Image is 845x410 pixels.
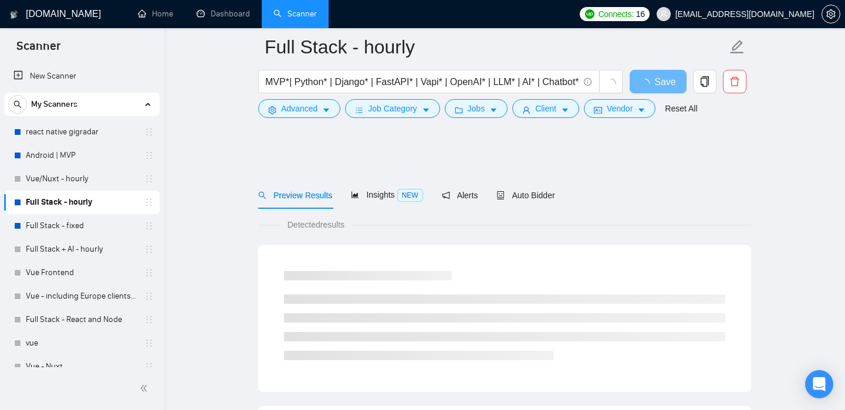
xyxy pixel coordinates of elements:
[279,218,353,231] span: Detected results
[561,106,569,114] span: caret-down
[584,99,655,118] button: idcardVendorcaret-down
[144,221,154,231] span: holder
[268,106,276,114] span: setting
[606,79,616,89] span: loading
[585,9,594,19] img: upwork-logo.png
[265,32,727,62] input: Scanner name...
[144,198,154,207] span: holder
[822,5,840,23] button: setting
[445,99,508,118] button: folderJobscaret-down
[26,214,137,238] a: Full Stack - fixed
[26,284,137,308] a: Vue - including Europe clients | only search title
[496,191,555,200] span: Auto Bidder
[144,174,154,184] span: holder
[31,93,77,116] span: My Scanners
[9,100,26,109] span: search
[489,106,498,114] span: caret-down
[522,106,530,114] span: user
[693,70,716,93] button: copy
[140,382,151,394] span: double-left
[265,74,579,89] input: Search Freelance Jobs...
[654,74,675,89] span: Save
[598,8,633,21] span: Connects:
[322,106,330,114] span: caret-down
[584,78,591,86] span: info-circle
[144,338,154,348] span: holder
[281,102,317,115] span: Advanced
[273,9,317,19] a: searchScanner
[258,99,340,118] button: settingAdvancedcaret-down
[26,238,137,261] a: Full Stack + AI - hourly
[640,79,654,88] span: loading
[345,99,440,118] button: barsJob Categorycaret-down
[442,191,450,199] span: notification
[535,102,556,115] span: Client
[665,102,697,115] a: Reset All
[455,106,463,114] span: folder
[144,292,154,301] span: holder
[694,76,716,87] span: copy
[723,70,746,93] button: delete
[351,191,359,199] span: area-chart
[26,308,137,331] a: Full Stack - React and Node
[144,127,154,137] span: holder
[138,9,173,19] a: homeHome
[144,151,154,160] span: holder
[258,191,332,200] span: Preview Results
[26,331,137,355] a: vue
[637,106,645,114] span: caret-down
[26,261,137,284] a: Vue Frontend
[355,106,363,114] span: bars
[496,191,505,199] span: robot
[26,191,137,214] a: Full Stack - hourly
[822,9,840,19] span: setting
[7,38,70,62] span: Scanner
[351,190,422,199] span: Insights
[26,120,137,144] a: react native gigradar
[660,10,668,18] span: user
[442,191,478,200] span: Alerts
[144,315,154,324] span: holder
[636,8,645,21] span: 16
[4,65,160,88] li: New Scanner
[729,39,745,55] span: edit
[607,102,633,115] span: Vendor
[13,65,150,88] a: New Scanner
[258,191,266,199] span: search
[594,106,602,114] span: idcard
[368,102,417,115] span: Job Category
[468,102,485,115] span: Jobs
[26,355,137,378] a: Vue - Nuxt
[10,5,18,24] img: logo
[26,167,137,191] a: Vue/Nuxt - hourly
[630,70,687,93] button: Save
[8,95,27,114] button: search
[144,245,154,254] span: holder
[144,362,154,371] span: holder
[512,99,579,118] button: userClientcaret-down
[144,268,154,277] span: holder
[197,9,250,19] a: dashboardDashboard
[724,76,746,87] span: delete
[422,106,430,114] span: caret-down
[805,370,833,398] div: Open Intercom Messenger
[26,144,137,167] a: Android | MVP
[397,189,423,202] span: NEW
[822,9,840,19] a: setting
